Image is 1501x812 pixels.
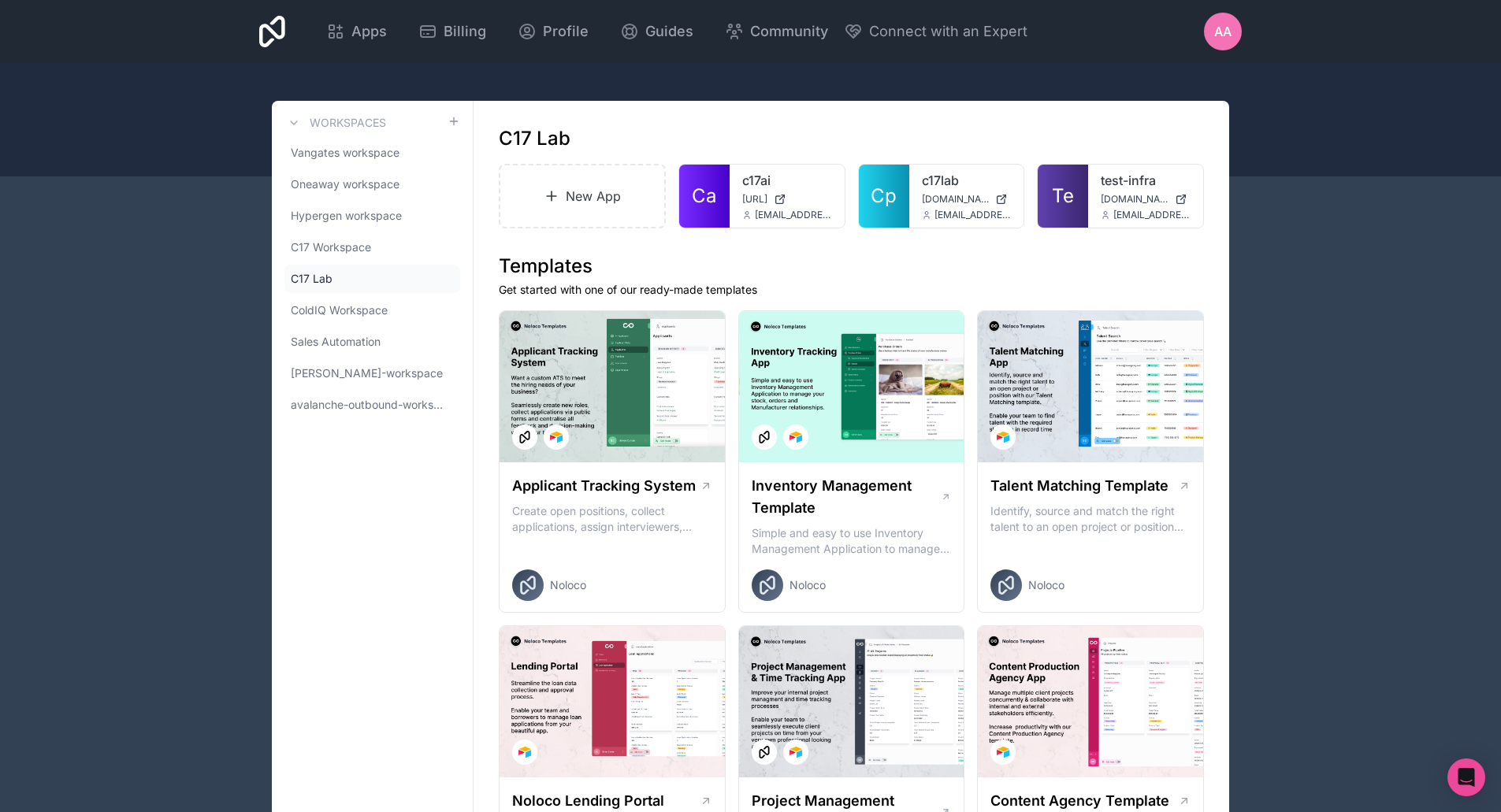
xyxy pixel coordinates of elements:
[1101,171,1191,190] a: test-infra
[922,193,1012,206] a: [DOMAIN_NAME]
[1052,184,1074,209] span: Te
[679,165,730,228] a: Ca
[790,746,802,758] img: Airtable Logo
[284,296,460,324] a: ColdIQ Workspace
[755,209,832,221] span: [EMAIL_ADDRESS][DOMAIN_NAME]
[692,184,716,209] span: Ca
[997,431,1009,443] img: Airtable Logo
[284,359,460,387] a: [PERSON_NAME]-workspace
[752,525,952,557] p: Simple and easy to use Inventory Management Application to manage your stock, orders and Manufact...
[499,164,666,228] a: New App
[742,171,832,190] a: c17ai
[1214,22,1232,41] span: Aa
[512,475,696,497] h1: Applicant Tracking System
[284,265,460,293] a: C17 Lab
[990,503,1191,535] p: Identify, source and match the right talent to an open project or position with our Talent Matchi...
[645,20,693,43] span: Guides
[742,193,832,206] a: [URL]
[291,208,402,224] span: Hypergen workspace
[291,176,399,192] span: Oneaway workspace
[1028,577,1064,593] span: Noloco
[922,193,990,206] span: [DOMAIN_NAME]
[499,282,1204,298] p: Get started with one of our ready-made templates
[869,20,1027,43] span: Connect with an Expert
[742,193,767,206] span: [URL]
[997,746,1009,758] img: Airtable Logo
[284,170,460,198] a: Oneaway workspace
[284,391,460,419] a: avalanche-outbound-workspace
[499,254,1204,279] h1: Templates
[1038,165,1088,228] a: Te
[291,365,443,381] span: [PERSON_NAME]-workspace
[790,577,826,593] span: Noloco
[291,145,399,161] span: Vangates workspace
[871,184,897,209] span: Cp
[1447,758,1485,796] div: Open Intercom Messenger
[750,20,828,43] span: Community
[505,14,601,49] a: Profile
[499,126,570,151] h1: C17 Lab
[934,209,1012,221] span: [EMAIL_ADDRESS]
[291,271,333,287] span: C17 Lab
[284,202,460,230] a: Hypergen workspace
[291,302,388,318] span: ColdIQ Workspace
[790,431,802,443] img: Airtable Logo
[607,14,706,49] a: Guides
[284,139,460,167] a: Vangates workspace
[1101,193,1191,206] a: [DOMAIN_NAME]
[859,165,909,228] a: Cp
[310,115,386,131] h3: Workspaces
[752,475,941,519] h1: Inventory Management Template
[990,790,1169,812] h1: Content Agency Template
[512,790,664,812] h1: Noloco Lending Portal
[351,20,387,43] span: Apps
[550,577,586,593] span: Noloco
[990,475,1168,497] h1: Talent Matching Template
[314,14,399,49] a: Apps
[518,746,531,758] img: Airtable Logo
[444,20,486,43] span: Billing
[284,113,386,132] a: Workspaces
[1101,193,1168,206] span: [DOMAIN_NAME]
[844,20,1027,43] button: Connect with an Expert
[406,14,499,49] a: Billing
[284,328,460,356] a: Sales Automation
[922,171,1012,190] a: c17lab
[1113,209,1191,221] span: [EMAIL_ADDRESS][DOMAIN_NAME]
[284,233,460,261] a: C17 Workspace
[291,239,371,255] span: C17 Workspace
[291,334,381,350] span: Sales Automation
[543,20,589,43] span: Profile
[512,503,712,535] p: Create open positions, collect applications, assign interviewers, centralise candidate feedback a...
[291,397,448,413] span: avalanche-outbound-workspace
[712,14,841,49] a: Community
[550,431,563,443] img: Airtable Logo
